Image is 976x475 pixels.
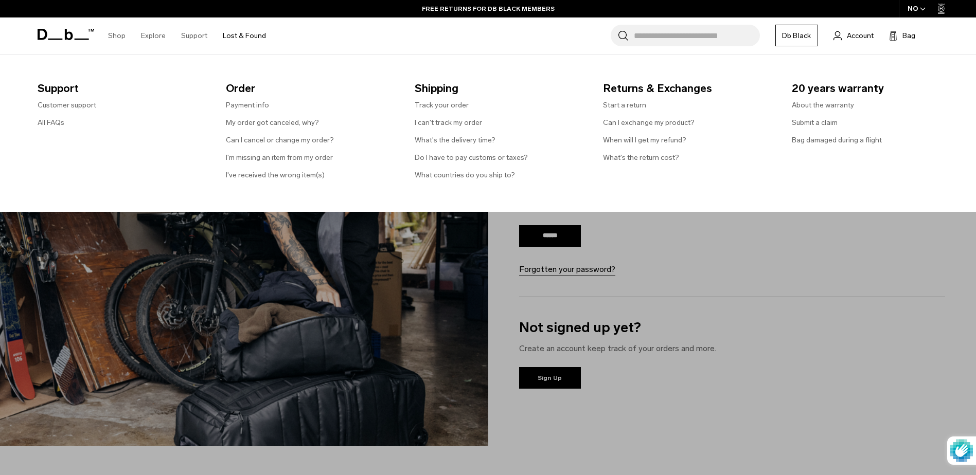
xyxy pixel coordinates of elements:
a: What's the return cost? [603,152,679,163]
span: Returns & Exchanges [603,80,775,97]
nav: Main Navigation [100,17,274,54]
a: About the warranty [792,100,854,111]
a: Db Black [775,25,818,46]
a: Lost & Found [223,17,266,54]
a: Submit a claim [792,117,838,128]
a: I've received the wrong item(s) [226,170,325,180]
a: Start a return [603,100,646,111]
a: FREE RETURNS FOR DB BLACK MEMBERS [422,4,555,13]
span: Account [847,30,874,41]
a: What's the delivery time? [415,135,495,145]
a: Explore [141,17,166,54]
span: 20 years warranty [792,80,964,97]
a: Can I exchange my product? [603,117,695,128]
img: Protected by hCaptcha [950,436,973,465]
a: Bag damaged during a flight [792,135,882,145]
span: Bag [902,30,915,41]
button: Bag [889,29,915,42]
a: What countries do you ship to? [415,170,515,180]
a: Shop [108,17,126,54]
span: Shipping [415,80,587,97]
a: All FAQs [38,117,64,128]
a: When will I get my refund? [603,135,686,145]
a: I'm missing an item from my order [226,152,333,163]
a: Can I cancel or change my order? [226,135,334,145]
a: Account [833,29,874,42]
a: I can't track my order [415,117,482,128]
a: My order got canceled, why? [226,117,319,128]
span: Order [226,80,398,97]
a: Payment info [226,100,269,111]
span: Support [38,80,210,97]
a: Track your order [415,100,469,111]
a: Customer support [38,100,96,111]
a: Support [181,17,207,54]
a: Do I have to pay customs or taxes? [415,152,528,163]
